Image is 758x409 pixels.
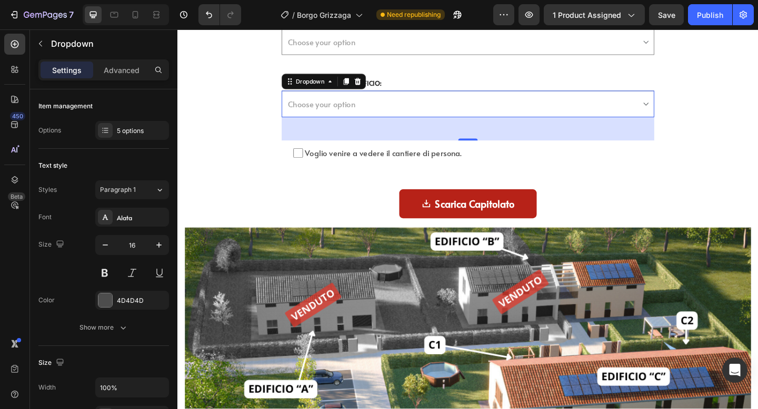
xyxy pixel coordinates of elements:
div: Undo/Redo [198,4,241,25]
button: Save [649,4,684,25]
div: Item management [38,101,93,111]
div: Color [38,295,55,305]
div: Publish [697,9,723,21]
p: Advanced [104,65,139,76]
span: Paragraph 1 [100,185,136,195]
span: Need republishing [387,10,441,19]
div: Width [38,383,56,392]
div: Size [38,238,66,252]
span: Borgo Grizzaga [297,9,351,21]
div: Open Intercom Messenger [722,357,747,383]
button: Show more [38,318,169,337]
button: Scarica Capitolato [241,174,391,206]
div: Text style [38,161,67,170]
p: Settings [52,65,82,76]
div: Show more [79,322,128,333]
button: 7 [4,4,78,25]
input: Auto [96,378,168,397]
span: Save [658,11,675,19]
div: Size [38,356,66,370]
div: Scarica Capitolato [280,180,366,199]
div: 5 options [117,126,166,136]
span: / [292,9,295,21]
div: Font [38,212,52,222]
p: 7 [69,8,74,21]
div: 4D4D4D [117,296,166,305]
button: Paragraph 1 [95,180,169,199]
p: Dropdown [51,37,165,50]
span: 1 product assigned [553,9,621,21]
div: Options [38,126,61,135]
div: 450 [10,112,25,120]
div: Alata [117,213,166,222]
div: Styles [38,185,57,195]
button: Publish [688,4,732,25]
iframe: Design area [177,29,758,409]
button: 1 product assigned [544,4,645,25]
div: Beta [8,192,25,201]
